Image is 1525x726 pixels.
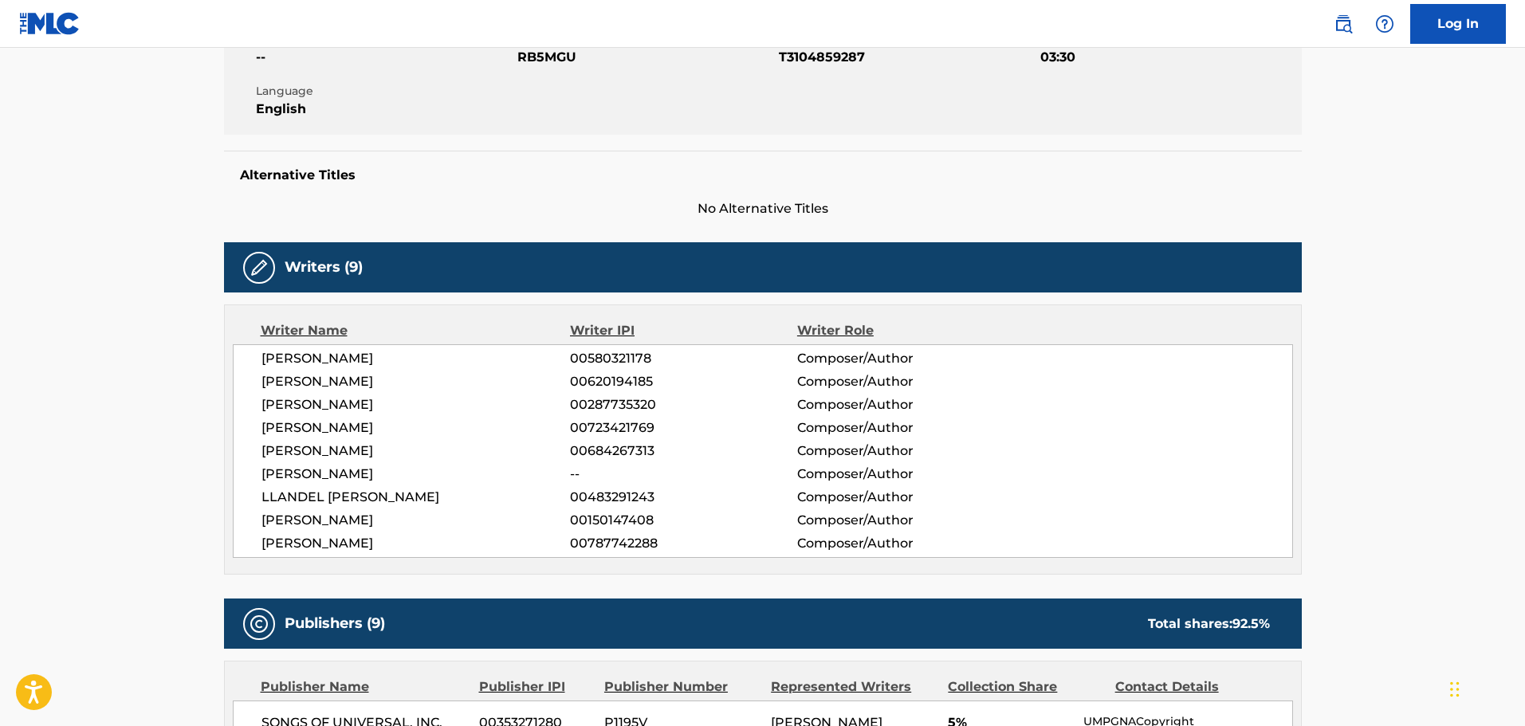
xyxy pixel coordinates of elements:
[570,465,796,484] span: --
[261,677,467,697] div: Publisher Name
[797,534,1004,553] span: Composer/Author
[771,677,936,697] div: Represented Writers
[256,48,513,67] span: --
[797,441,1004,461] span: Composer/Author
[1327,8,1359,40] a: Public Search
[285,258,363,277] h5: Writers (9)
[797,511,1004,530] span: Composer/Author
[1375,14,1394,33] img: help
[261,321,571,340] div: Writer Name
[797,349,1004,368] span: Composer/Author
[604,677,759,697] div: Publisher Number
[570,395,796,414] span: 00287735320
[261,395,571,414] span: [PERSON_NAME]
[570,372,796,391] span: 00620194185
[261,488,571,507] span: LLANDEL [PERSON_NAME]
[570,349,796,368] span: 00580321178
[797,372,1004,391] span: Composer/Author
[779,48,1036,67] span: T3104859287
[570,321,797,340] div: Writer IPI
[261,441,571,461] span: [PERSON_NAME]
[948,677,1102,697] div: Collection Share
[797,321,1004,340] div: Writer Role
[250,614,269,634] img: Publishers
[570,418,796,438] span: 00723421769
[285,614,385,633] h5: Publishers (9)
[570,534,796,553] span: 00787742288
[261,511,571,530] span: [PERSON_NAME]
[261,465,571,484] span: [PERSON_NAME]
[261,372,571,391] span: [PERSON_NAME]
[261,418,571,438] span: [PERSON_NAME]
[256,100,513,119] span: English
[517,48,775,67] span: RB5MGU
[1369,8,1401,40] div: Help
[261,534,571,553] span: [PERSON_NAME]
[256,83,513,100] span: Language
[1040,48,1298,67] span: 03:30
[570,511,796,530] span: 00150147408
[1148,614,1270,634] div: Total shares:
[479,677,592,697] div: Publisher IPI
[797,465,1004,484] span: Composer/Author
[1450,665,1460,713] div: Drag
[570,441,796,461] span: 00684267313
[1115,677,1270,697] div: Contact Details
[261,349,571,368] span: [PERSON_NAME]
[797,395,1004,414] span: Composer/Author
[224,199,1302,218] span: No Alternative Titles
[570,488,796,507] span: 00483291243
[1445,649,1525,726] iframe: Chat Widget
[797,418,1004,438] span: Composer/Author
[1334,14,1353,33] img: search
[240,167,1286,183] h5: Alternative Titles
[250,258,269,277] img: Writers
[797,488,1004,507] span: Composer/Author
[1232,616,1270,631] span: 92.5 %
[1410,4,1506,44] a: Log In
[19,12,81,35] img: MLC Logo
